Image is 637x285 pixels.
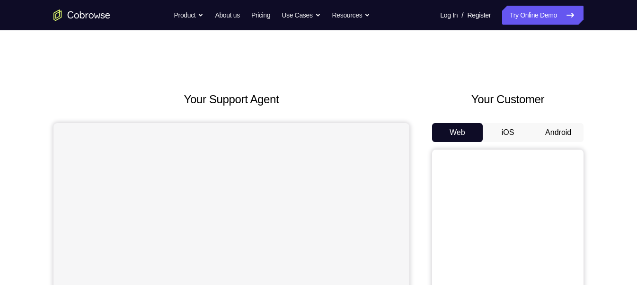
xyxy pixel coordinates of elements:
[332,6,371,25] button: Resources
[432,91,584,108] h2: Your Customer
[282,6,320,25] button: Use Cases
[215,6,239,25] a: About us
[174,6,204,25] button: Product
[53,91,409,108] h2: Your Support Agent
[483,123,533,142] button: iOS
[53,9,110,21] a: Go to the home page
[502,6,584,25] a: Try Online Demo
[432,123,483,142] button: Web
[533,123,584,142] button: Android
[251,6,270,25] a: Pricing
[468,6,491,25] a: Register
[440,6,458,25] a: Log In
[461,9,463,21] span: /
